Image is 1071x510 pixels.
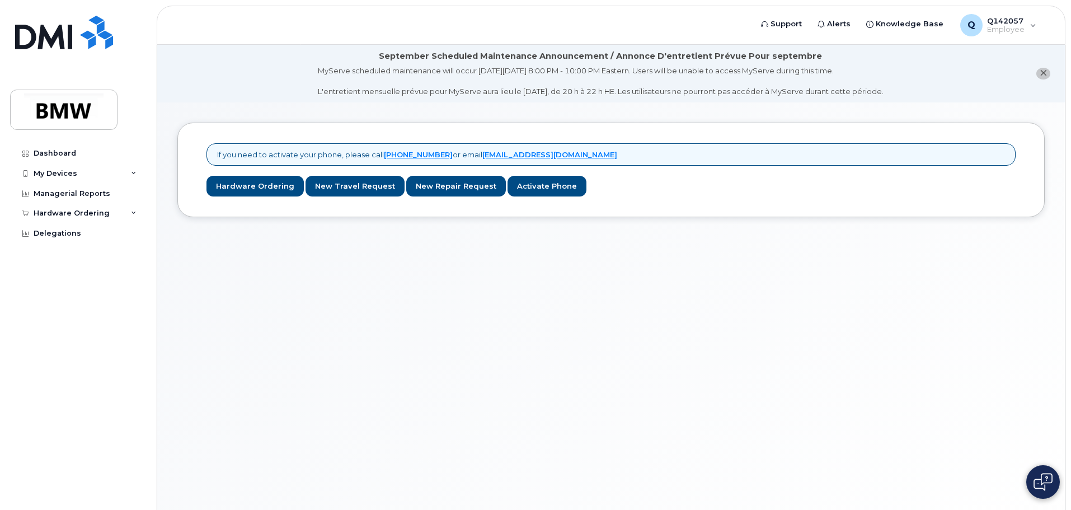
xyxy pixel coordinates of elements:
a: New Repair Request [406,176,506,196]
div: September Scheduled Maintenance Announcement / Annonce D'entretient Prévue Pour septembre [379,50,822,62]
a: Activate Phone [508,176,586,196]
a: New Travel Request [306,176,405,196]
div: MyServe scheduled maintenance will occur [DATE][DATE] 8:00 PM - 10:00 PM Eastern. Users will be u... [318,65,884,97]
img: Open chat [1034,473,1053,491]
a: Hardware Ordering [206,176,304,196]
a: [EMAIL_ADDRESS][DOMAIN_NAME] [482,150,617,159]
p: If you need to activate your phone, please call or email [217,149,617,160]
button: close notification [1036,68,1050,79]
a: [PHONE_NUMBER] [384,150,453,159]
